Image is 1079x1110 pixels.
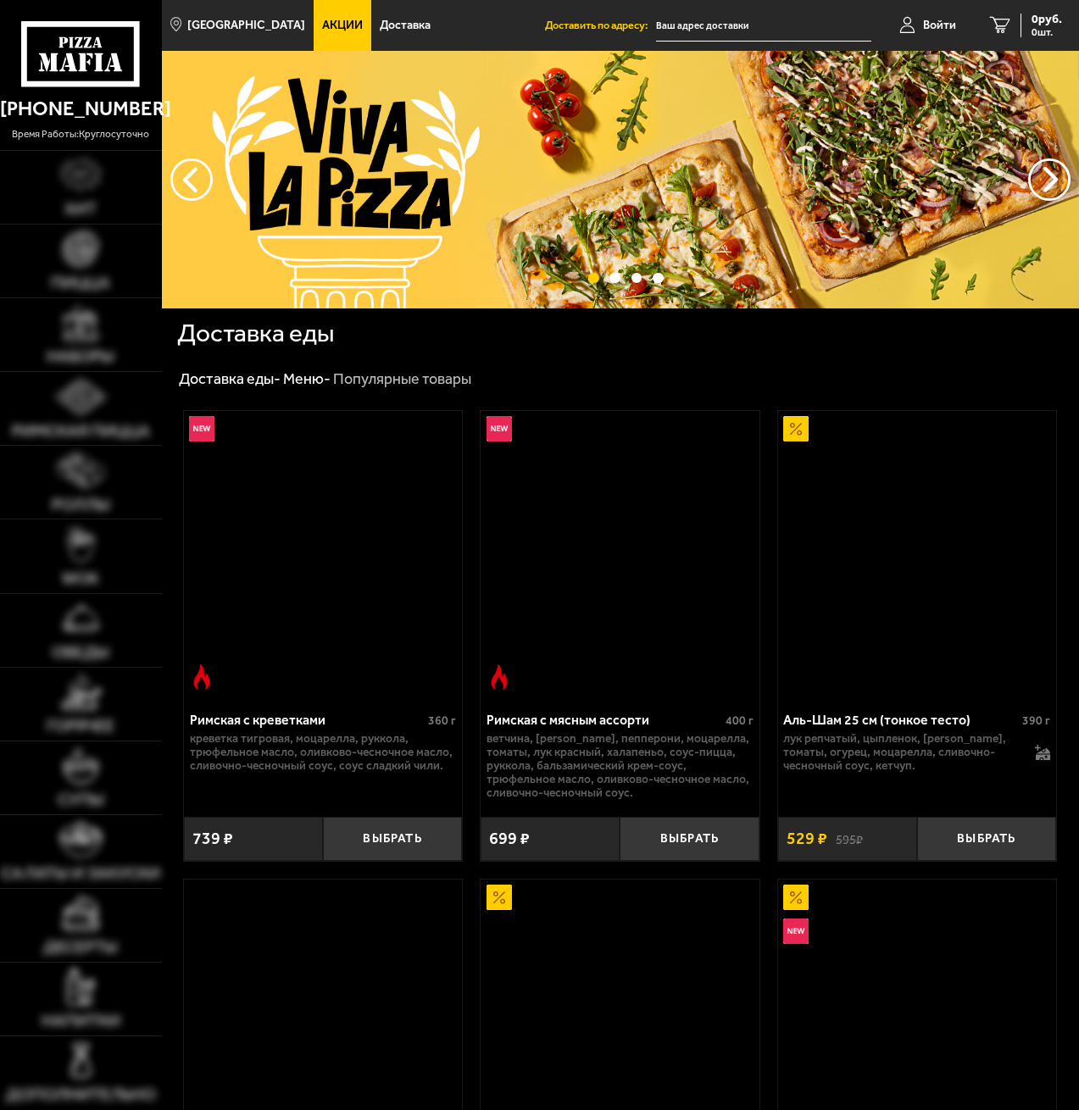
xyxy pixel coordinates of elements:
span: Доставка [380,19,431,31]
span: Дополнительно [6,1086,156,1103]
button: Выбрать [917,817,1056,862]
button: точки переключения [609,273,620,284]
span: 390 г [1022,713,1050,728]
span: 0 руб. [1032,14,1062,25]
span: 529 ₽ [787,830,827,847]
p: лук репчатый, цыпленок, [PERSON_NAME], томаты, огурец, моцарелла, сливочно-чесночный соус, кетчуп. [783,732,1023,773]
button: Выбрать [323,817,462,862]
span: Наборы [47,348,114,365]
span: Салаты и закуски [1,865,160,882]
input: Ваш адрес доставки [656,10,872,42]
span: 360 г [428,713,456,728]
span: Десерты [43,939,118,956]
img: Новинка [783,919,809,944]
a: Доставка еды- [179,369,281,388]
img: Акционный [783,416,809,441]
span: Обеды [52,644,109,661]
h1: Доставка еды [177,321,334,347]
button: Выбрать [620,817,759,862]
span: Римская пицца [12,423,150,440]
span: [GEOGRAPHIC_DATA] [187,19,305,31]
s: 595 ₽ [836,831,863,846]
span: WOK [62,570,99,587]
div: Римская с креветками [190,712,425,728]
span: Акции [322,19,363,31]
span: Хит [64,201,97,218]
button: точки переключения [653,273,664,284]
span: Роллы [52,497,110,513]
img: Акционный [783,885,809,910]
img: Острое блюдо [189,664,214,690]
p: ветчина, [PERSON_NAME], пепперони, моцарелла, томаты, лук красный, халапеньо, соус-пицца, руккола... [487,732,754,800]
button: точки переключения [588,273,599,284]
span: Доставить по адресу: [545,20,656,31]
span: Войти [923,19,956,31]
a: НовинкаОстрое блюдоРимская с мясным ассорти [481,411,759,695]
img: Новинка [487,416,512,441]
button: следующий [170,158,213,201]
div: Аль-Шам 25 см (тонкое тесто) [783,712,1018,728]
a: НовинкаОстрое блюдоРимская с креветками [184,411,463,695]
span: Пицца [51,275,110,291]
a: АкционныйАль-Шам 25 см (тонкое тесто) [778,411,1057,695]
span: 699 ₽ [489,830,530,847]
div: Римская с мясным ассорти [487,712,721,728]
span: 739 ₽ [192,830,233,847]
button: точки переключения [631,273,642,284]
span: 0 шт. [1032,27,1062,37]
span: Горячее [47,718,114,735]
div: Популярные товары [333,369,471,389]
span: 400 г [726,713,754,728]
span: Супы [58,791,104,808]
img: Острое блюдо [487,664,512,690]
img: Акционный [487,885,512,910]
span: Напитки [42,1013,120,1030]
a: Меню- [283,369,331,388]
img: Новинка [189,416,214,441]
p: креветка тигровая, моцарелла, руккола, трюфельное масло, оливково-чесночное масло, сливочно-чесно... [190,732,457,773]
button: предыдущий [1028,158,1071,201]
